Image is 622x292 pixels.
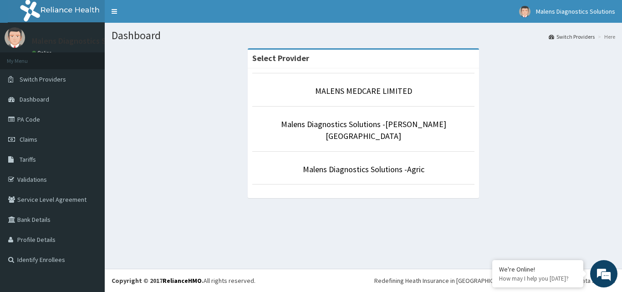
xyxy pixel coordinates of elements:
[252,53,309,63] strong: Select Provider
[105,269,622,292] footer: All rights reserved.
[5,27,25,48] img: User Image
[20,135,37,143] span: Claims
[20,75,66,83] span: Switch Providers
[536,7,615,15] span: Malens Diagnostics Solutions
[32,37,135,45] p: Malens Diagnostics Solutions
[303,164,424,174] a: Malens Diagnostics Solutions -Agric
[5,195,173,227] textarea: Type your message and hit 'Enter'
[163,277,202,285] a: RelianceHMO
[596,33,615,41] li: Here
[20,155,36,164] span: Tariffs
[17,46,37,68] img: d_794563401_company_1708531726252_794563401
[374,276,615,285] div: Redefining Heath Insurance in [GEOGRAPHIC_DATA] using Telemedicine and Data Science!
[281,119,446,141] a: Malens Diagnostics Solutions -[PERSON_NAME][GEOGRAPHIC_DATA]
[499,275,576,282] p: How may I help you today?
[499,265,576,273] div: We're Online!
[549,33,595,41] a: Switch Providers
[20,95,49,103] span: Dashboard
[112,30,615,41] h1: Dashboard
[112,277,204,285] strong: Copyright © 2017 .
[53,88,126,180] span: We're online!
[32,50,54,56] a: Online
[315,86,412,96] a: MALENS MEDCARE LIMITED
[149,5,171,26] div: Minimize live chat window
[47,51,153,63] div: Chat with us now
[519,6,530,17] img: User Image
